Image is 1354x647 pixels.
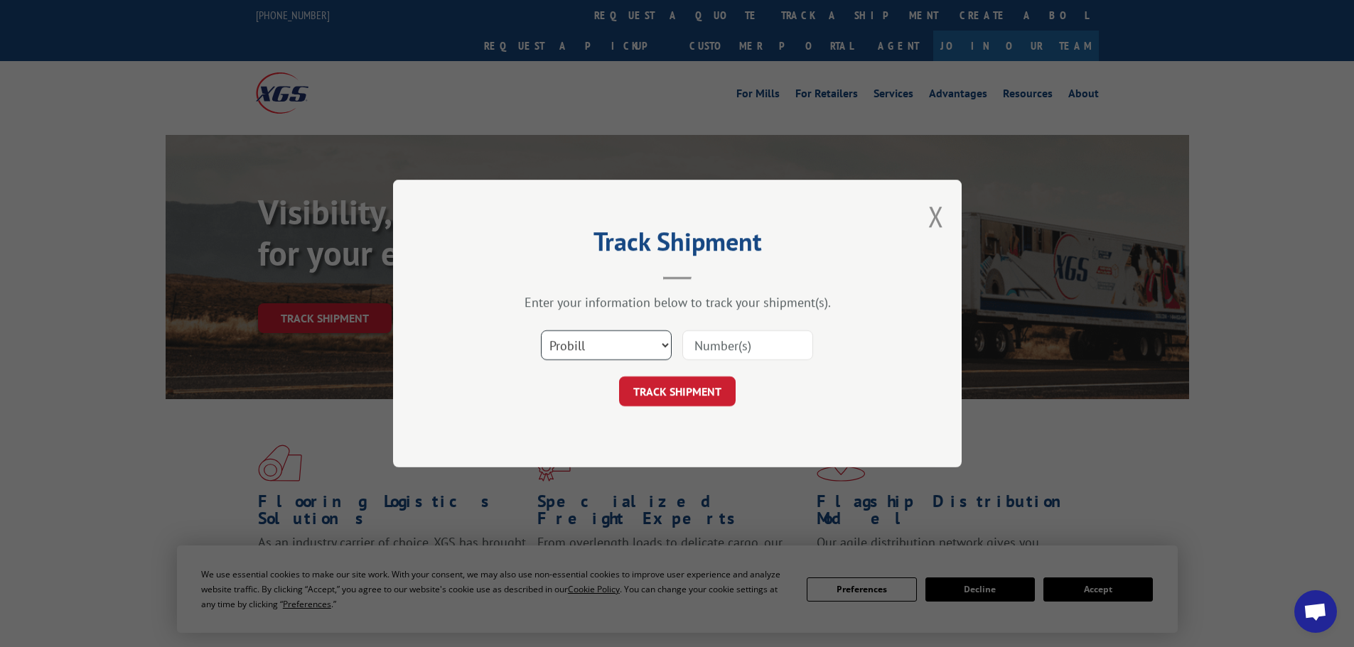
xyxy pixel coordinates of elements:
[682,330,813,360] input: Number(s)
[928,197,944,235] button: Close modal
[464,232,891,259] h2: Track Shipment
[464,294,891,310] div: Enter your information below to track your shipment(s).
[1294,590,1337,633] div: Open chat
[619,376,736,406] button: TRACK SHIPMENT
